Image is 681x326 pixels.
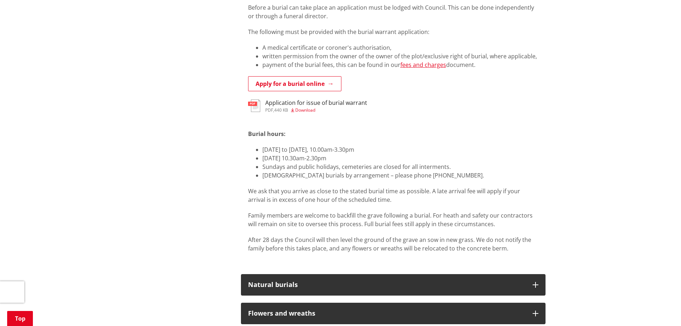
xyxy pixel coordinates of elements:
a: fees and charges [400,61,446,69]
strong: Burial hours: [248,130,286,138]
button: Natural burials [241,274,546,296]
a: Application for issue of burial warrant pdf,440 KB Download [248,99,367,112]
span: Download [295,107,315,113]
div: Flowers and wreaths [248,310,525,317]
button: Flowers and wreaths [241,303,546,324]
a: Apply for a burial online [248,76,341,91]
p: After 28 days the Council will then level the ground of the grave an sow in new grass. We do not ... [248,235,538,253]
li: Sundays and public holidays, cemeteries are closed for all interments. [262,162,538,171]
a: Top [7,311,33,326]
h3: Application for issue of burial warrant [265,99,367,106]
p: Before a burial can take place an application must be lodged with Council. This can be done indep... [248,3,538,20]
span: [DATE] to [DATE], 10.00am-3.30pm [262,146,354,154]
p: The following must be provided with the burial warrant application: [248,28,538,36]
li: payment of the burial fees, this can be found in our document. [262,60,538,69]
span: [DATE] 10.30am-2.30pm [262,154,326,162]
img: document-pdf.svg [248,99,260,112]
p: Family members are welcome to backfill the grave following a burial. For heath and safety our con... [248,211,538,228]
div: , [265,108,367,112]
span: pdf [265,107,273,113]
li: [DEMOGRAPHIC_DATA] burials by arrangement – please phone [PHONE_NUMBER]. [262,171,538,180]
li: A medical certificate or coroner's authorisation, [262,43,538,52]
li: written permission from the owner of the owner of the plot/exclusive right of burial, where appli... [262,52,538,60]
span: 440 KB [274,107,288,113]
p: We ask that you arrive as close to the stated burial time as possible. A late arrival fee will ap... [248,187,538,204]
div: Natural burials [248,281,525,288]
iframe: Messenger Launcher [648,296,674,322]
